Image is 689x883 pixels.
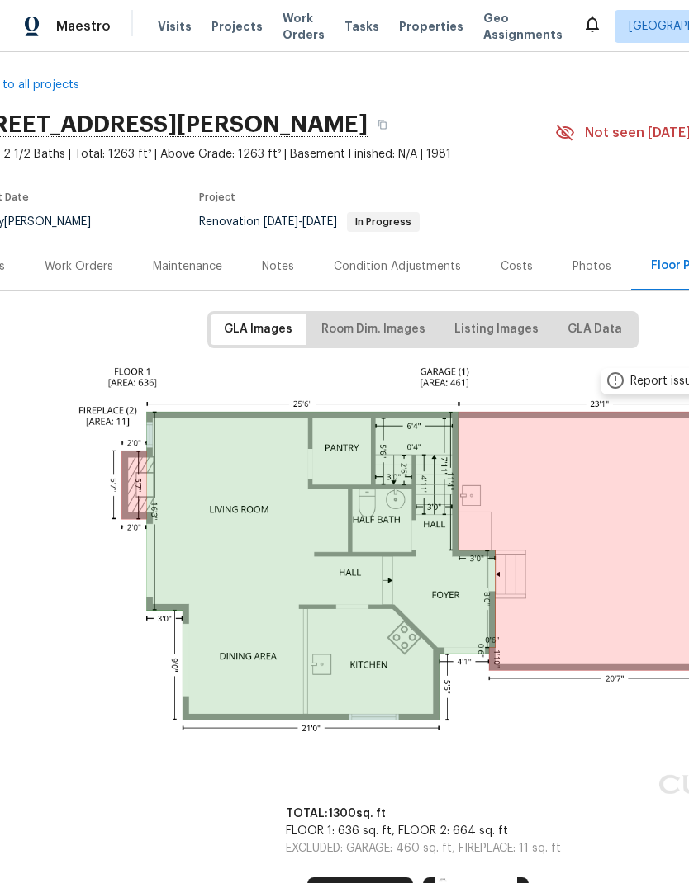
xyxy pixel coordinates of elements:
[441,314,552,345] button: Listing Images
[45,258,113,275] div: Work Orders
[399,18,463,35] span: Properties
[153,258,222,275] div: Maintenance
[283,10,325,43] span: Work Orders
[262,258,294,275] div: Notes
[224,319,292,340] span: GLA Images
[286,840,561,857] p: EXCLUDED: GARAGE: 460 sq. ft, FIREPLACE: 11 sq. ft
[286,805,561,823] p: TOTAL: 1300 sq. ft
[349,217,418,227] span: In Progress
[211,314,306,345] button: GLA Images
[264,216,337,228] span: -
[568,319,622,340] span: GLA Data
[368,110,397,139] button: Copy Address
[199,216,420,228] span: Renovation
[264,216,298,228] span: [DATE]
[199,192,235,202] span: Project
[573,258,611,275] div: Photos
[308,314,439,345] button: Room Dim. Images
[56,18,111,35] span: Maestro
[483,10,563,43] span: Geo Assignments
[321,319,425,340] span: Room Dim. Images
[158,18,192,35] span: Visits
[211,18,263,35] span: Projects
[302,216,337,228] span: [DATE]
[334,258,461,275] div: Condition Adjustments
[454,319,539,340] span: Listing Images
[344,21,379,32] span: Tasks
[501,258,533,275] div: Costs
[554,314,635,345] button: GLA Data
[286,823,561,840] p: FLOOR 1: 636 sq. ft, FLOOR 2: 664 sq. ft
